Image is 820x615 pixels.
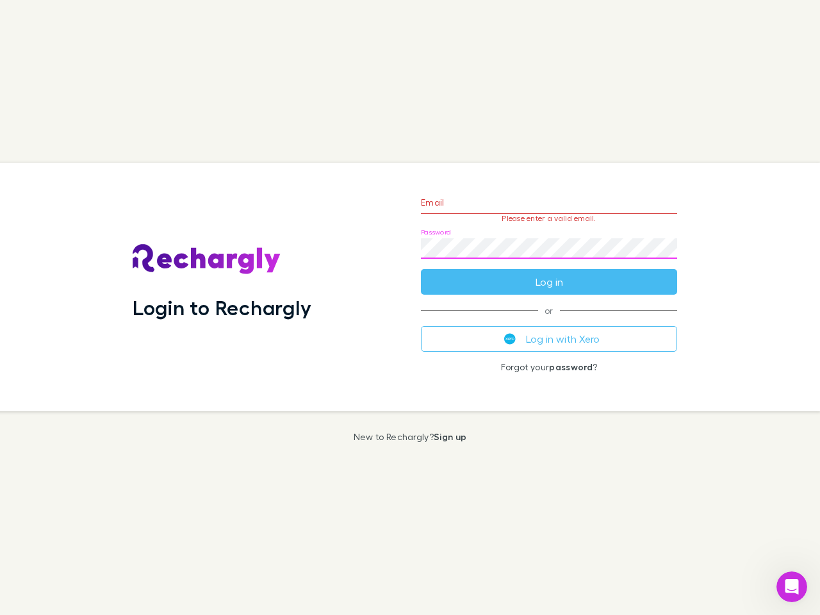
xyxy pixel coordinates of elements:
[421,310,677,311] span: or
[421,269,677,295] button: Log in
[133,295,311,320] h1: Login to Rechargly
[133,244,281,275] img: Rechargly's Logo
[421,214,677,223] p: Please enter a valid email.
[776,571,807,602] iframe: Intercom live chat
[421,227,451,237] label: Password
[354,432,467,442] p: New to Rechargly?
[421,326,677,352] button: Log in with Xero
[421,362,677,372] p: Forgot your ?
[434,431,466,442] a: Sign up
[549,361,593,372] a: password
[504,333,516,345] img: Xero's logo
